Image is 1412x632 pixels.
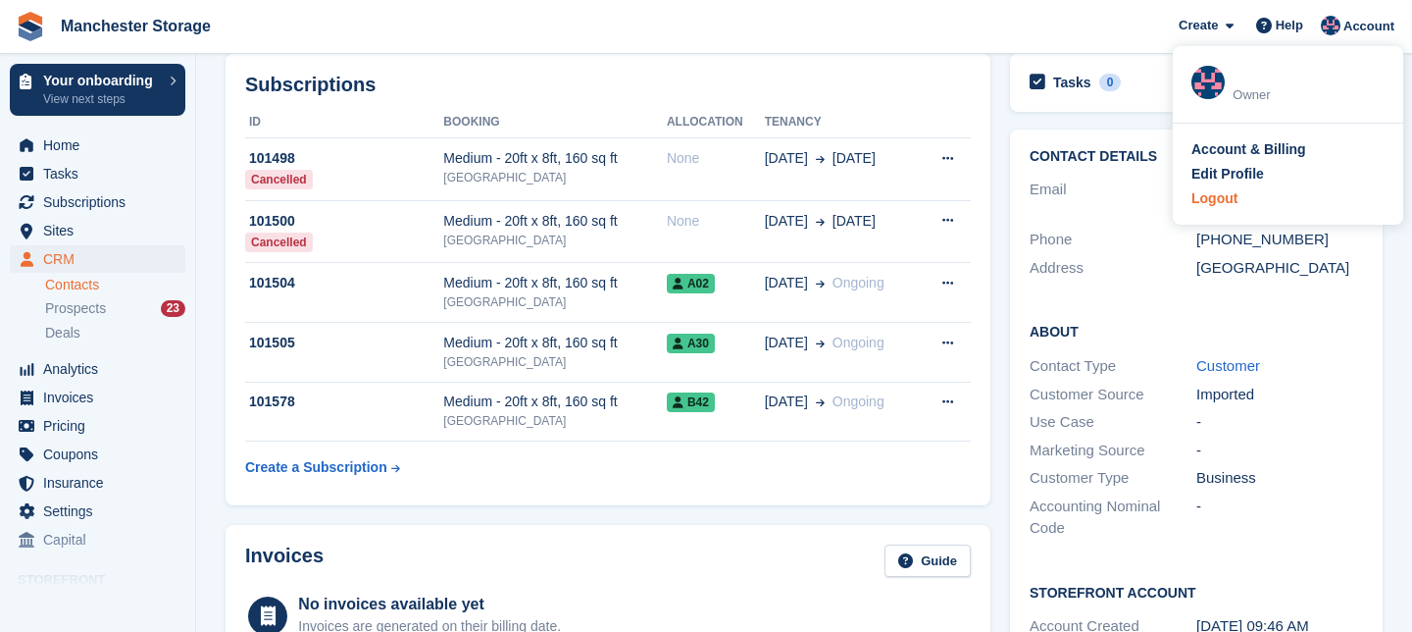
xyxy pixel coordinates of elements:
div: [GEOGRAPHIC_DATA] [1196,257,1363,280]
span: Home [43,132,161,159]
div: Customer Source [1030,384,1196,406]
div: - [1196,496,1363,540]
a: menu [10,384,185,411]
div: Contact Type [1030,355,1196,378]
h2: About [1030,321,1363,341]
div: - [1196,440,1363,462]
th: Allocation [667,107,765,138]
a: menu [10,526,185,553]
div: Marketing Source [1030,440,1196,462]
div: 101578 [245,392,443,412]
a: Deals [45,323,185,343]
h2: Invoices [245,545,324,577]
div: Medium - 20ft x 8ft, 160 sq ft [443,392,667,412]
a: Manchester Storage [53,10,219,42]
a: Customer [1196,357,1260,374]
span: Prospects [45,299,106,318]
div: - [1196,411,1363,434]
span: Subscriptions [43,188,161,216]
span: Ongoing [832,335,884,350]
span: [DATE] [765,273,808,293]
a: menu [10,498,185,525]
div: Logout [1191,188,1237,209]
a: Account & Billing [1191,139,1385,160]
span: Ongoing [832,275,884,290]
div: [PHONE_NUMBER] [1196,229,1363,251]
span: Create [1179,16,1218,35]
div: Edit Profile [1191,164,1264,184]
span: [DATE] [765,392,808,412]
span: [DATE] [832,211,876,232]
div: [GEOGRAPHIC_DATA] [443,353,667,371]
div: 101505 [245,333,443,353]
div: [GEOGRAPHIC_DATA] [443,412,667,430]
div: None [667,211,765,232]
div: Cancelled [245,233,313,252]
div: Account & Billing [1191,139,1306,160]
span: Settings [43,498,161,525]
span: Capital [43,526,161,553]
span: [DATE] [832,148,876,169]
span: [DATE] [765,211,808,232]
h2: Contact Details [1030,149,1363,165]
span: Deals [45,324,80,342]
div: Email [1030,179,1196,223]
span: Insurance [43,469,161,497]
p: View next steps [43,90,160,108]
div: Medium - 20ft x 8ft, 160 sq ft [443,273,667,293]
span: Account [1343,17,1394,36]
span: [DATE] [765,148,808,169]
div: Phone [1030,229,1196,251]
a: menu [10,412,185,440]
div: 0 [1099,74,1122,91]
th: Booking [443,107,667,138]
span: Help [1276,16,1303,35]
span: CRM [43,245,161,273]
a: Guide [884,545,971,577]
div: No invoices available yet [298,593,561,616]
span: Invoices [43,384,161,411]
a: Your onboarding View next steps [10,64,185,116]
a: Logout [1191,188,1385,209]
div: [GEOGRAPHIC_DATA] [443,232,667,249]
a: Edit Profile [1191,164,1385,184]
div: Owner [1233,85,1385,105]
a: menu [10,132,185,159]
div: Address [1030,257,1196,280]
span: Coupons [43,441,161,468]
span: Storefront [18,570,195,590]
div: Accounting Nominal Code [1030,496,1196,540]
a: Prospects 23 [45,298,185,319]
span: Analytics [43,355,161,383]
div: Cancelled [245,170,313,189]
a: menu [10,245,185,273]
img: stora-icon-8386f47178a22dfd0bd8f6a31ec36ba5ce8667c1dd55bd0f319d3a0aa187defe.svg [16,12,45,41]
span: Tasks [43,160,161,187]
span: Pricing [43,412,161,440]
div: 23 [161,300,185,317]
a: menu [10,469,185,497]
a: menu [10,188,185,216]
a: Create a Subscription [245,449,400,486]
a: menu [10,160,185,187]
div: Business [1196,467,1363,490]
span: Ongoing [832,394,884,409]
div: Create a Subscription [245,457,387,478]
div: Use Case [1030,411,1196,434]
div: Imported [1196,384,1363,406]
div: 101504 [245,273,443,293]
div: Medium - 20ft x 8ft, 160 sq ft [443,148,667,169]
h2: Tasks [1053,74,1091,91]
div: [GEOGRAPHIC_DATA] [443,293,667,311]
div: Medium - 20ft x 8ft, 160 sq ft [443,333,667,353]
th: ID [245,107,443,138]
div: [GEOGRAPHIC_DATA] [443,169,667,186]
a: menu [10,217,185,244]
div: 101498 [245,148,443,169]
div: Customer Type [1030,467,1196,490]
span: A30 [667,334,715,353]
th: Tenancy [765,107,919,138]
h2: Subscriptions [245,74,971,96]
span: A02 [667,274,715,293]
span: [DATE] [765,333,808,353]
